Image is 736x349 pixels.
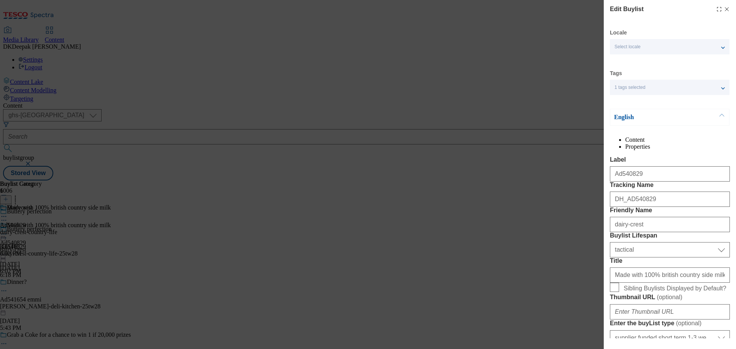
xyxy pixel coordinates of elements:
[610,5,644,14] h4: Edit Buylist
[610,293,730,301] label: Thumbnail URL
[610,257,730,264] label: Title
[610,80,729,95] button: 1 tags selected
[614,44,641,50] span: Select locale
[610,71,622,75] label: Tags
[657,294,682,300] span: ( optional )
[610,320,730,327] label: Enter the buyList type
[610,39,729,54] button: Select locale
[610,31,627,35] label: Locale
[676,320,701,326] span: ( optional )
[610,192,730,207] input: Enter Tracking Name
[625,136,730,143] li: Content
[610,267,730,283] input: Enter Title
[610,217,730,232] input: Enter Friendly Name
[610,232,730,239] label: Buylist Lifespan
[624,285,726,292] span: Sibling Buylists Displayed by Default?
[610,156,730,163] label: Label
[614,85,646,90] span: 1 tags selected
[625,143,730,150] li: Properties
[614,113,695,121] p: English
[610,182,730,188] label: Tracking Name
[610,304,730,320] input: Enter Thumbnail URL
[610,207,730,214] label: Friendly Name
[610,166,730,182] input: Enter Label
